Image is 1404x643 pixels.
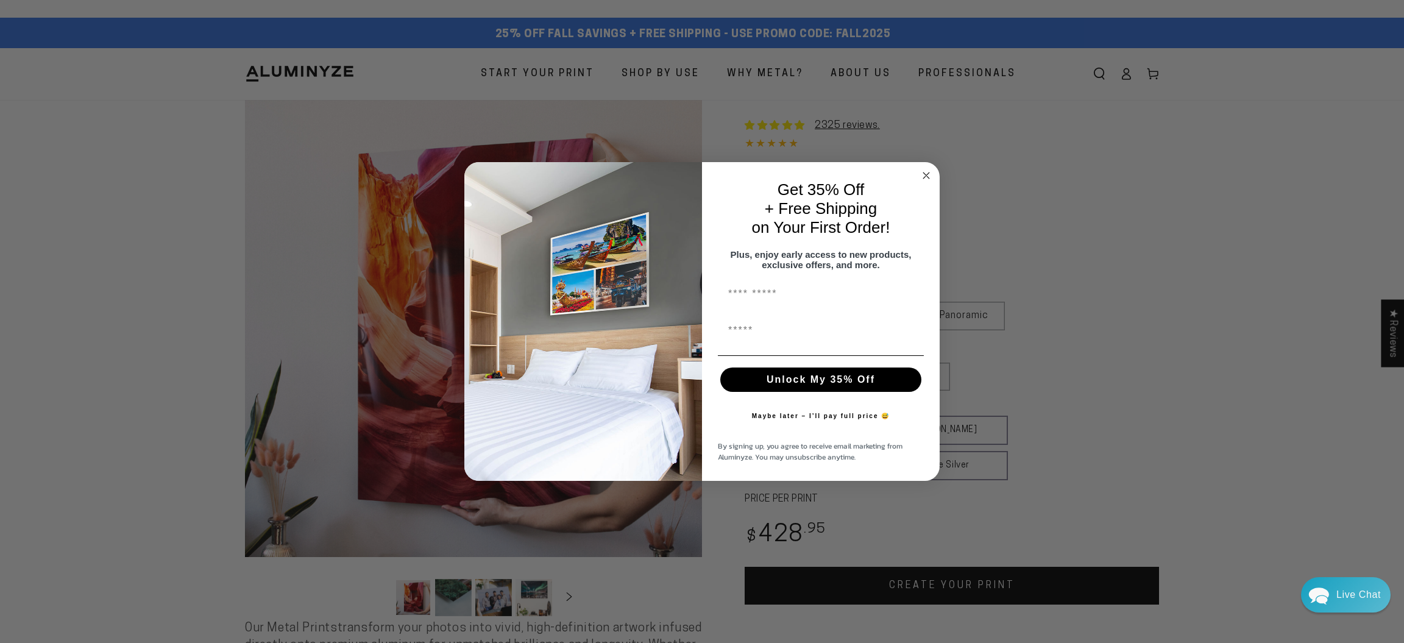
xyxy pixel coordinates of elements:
img: underline [718,355,924,356]
span: By signing up, you agree to receive email marketing from Aluminyze. You may unsubscribe anytime. [718,441,902,463]
span: Plus, enjoy early access to new products, exclusive offers, and more. [731,249,912,270]
button: Maybe later – I’ll pay full price 😅 [746,404,896,428]
span: on Your First Order! [752,218,890,236]
button: Close dialog [919,168,934,183]
span: Get 35% Off [778,180,865,199]
button: Unlock My 35% Off [720,368,921,392]
img: 728e4f65-7e6c-44e2-b7d1-0292a396982f.jpeg [464,162,702,481]
div: Chat widget toggle [1301,577,1391,613]
div: Contact Us Directly [1336,577,1381,613]
span: + Free Shipping [765,199,877,218]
